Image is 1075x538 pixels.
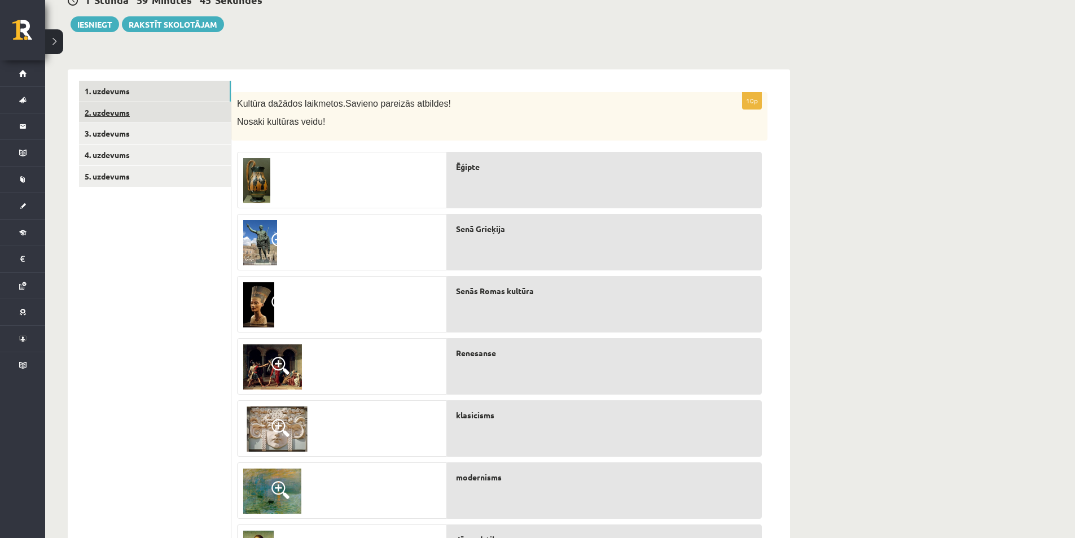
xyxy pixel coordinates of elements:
span: klasicisms [456,409,494,421]
a: 3. uzdevums [79,123,231,144]
a: 5. uzdevums [79,166,231,187]
img: 9.jpg [243,406,311,452]
span: modernisms [456,471,502,483]
a: 4. uzdevums [79,145,231,165]
span: Nosaki kultūras veidu! [237,117,326,126]
a: Rakstīt skolotājam [122,16,224,32]
img: 4.jpg [243,282,274,327]
p: 10p [742,91,762,110]
a: Rīgas 1. Tālmācības vidusskola [12,20,45,48]
a: 2. uzdevums [79,102,231,123]
img: 7.jpg [243,344,302,390]
span: Kultūra dažādos laikmetos. [237,99,345,108]
button: Iesniegt [71,16,119,32]
img: 3.jpg [243,158,270,203]
img: 2.png [243,469,301,514]
span: Ēģipte [456,161,480,173]
span: Senā Grieķija [456,223,505,235]
span: Savieno pareizās atbildes! [345,99,451,108]
img: 5.jpg [243,220,277,265]
span: Renesanse [456,347,496,359]
a: 1. uzdevums [79,81,231,102]
span: Senās Romas kultūra [456,285,534,297]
